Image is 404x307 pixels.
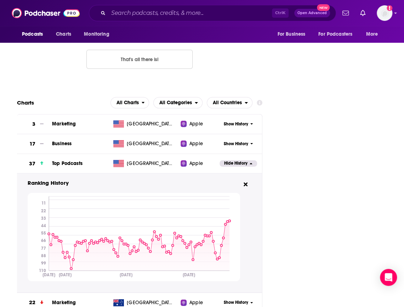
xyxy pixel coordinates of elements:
[127,160,173,167] span: United States
[41,231,46,236] tspan: 55
[224,160,247,166] span: Hide History
[153,97,203,108] button: open menu
[120,273,132,278] tspan: [DATE]
[12,6,80,20] img: Podchaser - Follow, Share and Rate Podcasts
[116,100,139,105] span: All Charts
[277,29,305,39] span: For Business
[32,120,35,128] h3: 3
[377,5,392,21] img: User Profile
[52,141,72,147] a: Business
[17,114,52,134] a: 3
[110,140,181,147] a: [GEOGRAPHIC_DATA]
[297,11,327,15] span: Open Advanced
[56,29,71,39] span: Charts
[224,121,248,127] span: Show History
[181,140,220,147] a: Apple
[17,134,52,154] a: 17
[84,29,109,39] span: Monitoring
[207,97,252,108] h2: Countries
[181,160,220,167] a: Apple
[59,273,72,278] tspan: [DATE]
[159,100,192,105] span: All Categories
[86,50,193,69] button: Nothing here.
[17,28,52,41] button: open menu
[189,299,203,306] span: Apple
[108,7,272,19] input: Search podcasts, credits, & more...
[224,300,248,306] span: Show History
[29,299,35,307] h3: 22
[41,216,46,221] tspan: 33
[357,7,368,19] a: Show notifications dropdown
[41,238,46,243] tspan: 66
[314,28,363,41] button: open menu
[52,121,76,127] a: Marketing
[110,97,149,108] button: open menu
[89,5,336,21] div: Search podcasts, credits, & more...
[42,273,55,278] tspan: [DATE]
[51,28,75,41] a: Charts
[213,100,242,105] span: All Countries
[220,300,257,306] button: Show History
[79,28,118,41] button: open menu
[224,141,248,147] span: Show History
[39,268,46,273] tspan: 110
[366,29,378,39] span: More
[220,121,257,127] button: Show History
[189,120,203,128] span: Apple
[22,29,43,39] span: Podcasts
[207,97,252,108] button: open menu
[220,160,257,166] button: Hide History
[127,120,173,128] span: United States
[17,99,34,106] h2: Charts
[153,97,203,108] h2: Categories
[110,97,149,108] h2: Platforms
[28,179,240,187] h3: Ranking History
[387,5,392,11] svg: Add a profile image
[52,300,76,306] a: Marketing
[183,273,195,278] tspan: [DATE]
[41,223,46,228] tspan: 44
[41,208,46,213] tspan: 22
[380,269,397,286] div: Open Intercom Messenger
[272,28,314,41] button: open menu
[41,201,46,206] tspan: 11
[29,160,35,168] h3: 37
[220,141,257,147] button: Show History
[29,140,35,148] h3: 17
[189,140,203,147] span: Apple
[41,253,46,258] tspan: 88
[110,160,181,167] a: [GEOGRAPHIC_DATA]
[41,246,46,251] tspan: 77
[17,154,52,173] a: 37
[181,120,220,128] a: Apple
[41,261,46,266] tspan: 99
[189,160,203,167] span: Apple
[110,120,181,128] a: [GEOGRAPHIC_DATA]
[361,28,387,41] button: open menu
[52,160,82,166] a: Top Podcasts
[181,299,220,306] a: Apple
[127,140,173,147] span: United States
[377,5,392,21] span: Logged in as evankrask
[294,9,330,17] button: Open AdvancedNew
[272,8,289,18] span: Ctrl K
[377,5,392,21] button: Show profile menu
[110,299,181,306] a: [GEOGRAPHIC_DATA]
[318,29,352,39] span: For Podcasters
[317,4,330,11] span: New
[127,299,173,306] span: Australia
[340,7,352,19] a: Show notifications dropdown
